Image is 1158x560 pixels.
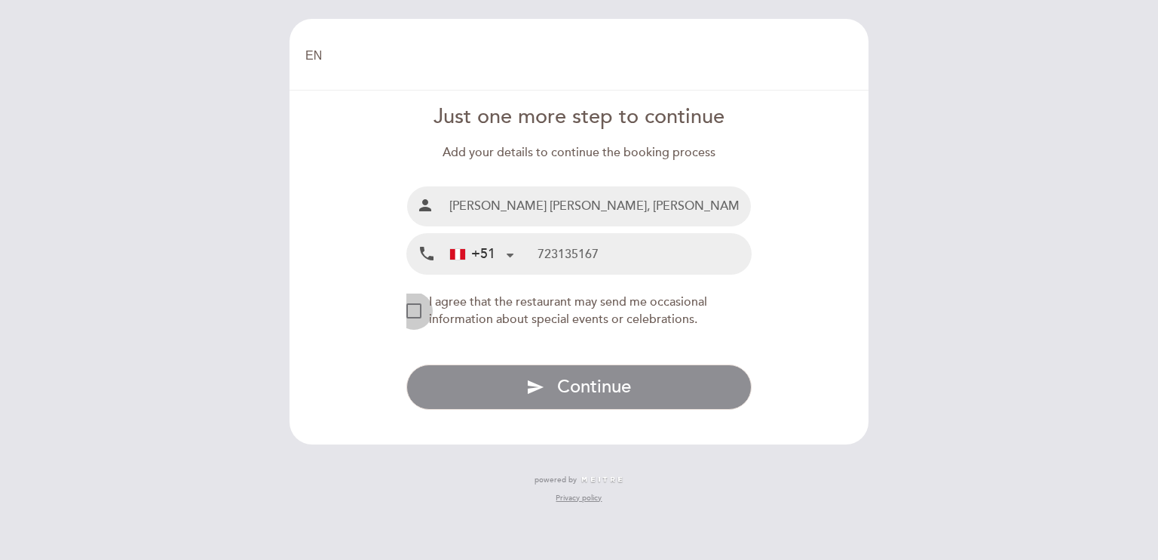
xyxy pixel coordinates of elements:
[416,196,434,214] i: person
[450,245,495,264] div: +51
[535,475,623,485] a: powered by
[557,376,631,398] span: Continue
[581,476,623,484] img: MEITRE
[418,245,436,263] i: local_phone
[406,294,752,328] md-checkbox: NEW_MODAL_AGREE_RESTAURANT_SEND_OCCASIONAL_INFO
[443,186,752,226] input: Name and surname
[444,235,519,273] div: Peru (Perú): +51
[406,365,752,410] button: send Continue
[535,475,577,485] span: powered by
[526,378,544,396] i: send
[406,103,752,132] div: Just one more step to continue
[406,144,752,162] div: Add your details to continue the booking process
[556,493,602,503] a: Privacy policy
[538,234,751,274] input: Mobile Phone
[429,294,707,327] span: I agree that the restaurant may send me occasional information about special events or celebrations.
